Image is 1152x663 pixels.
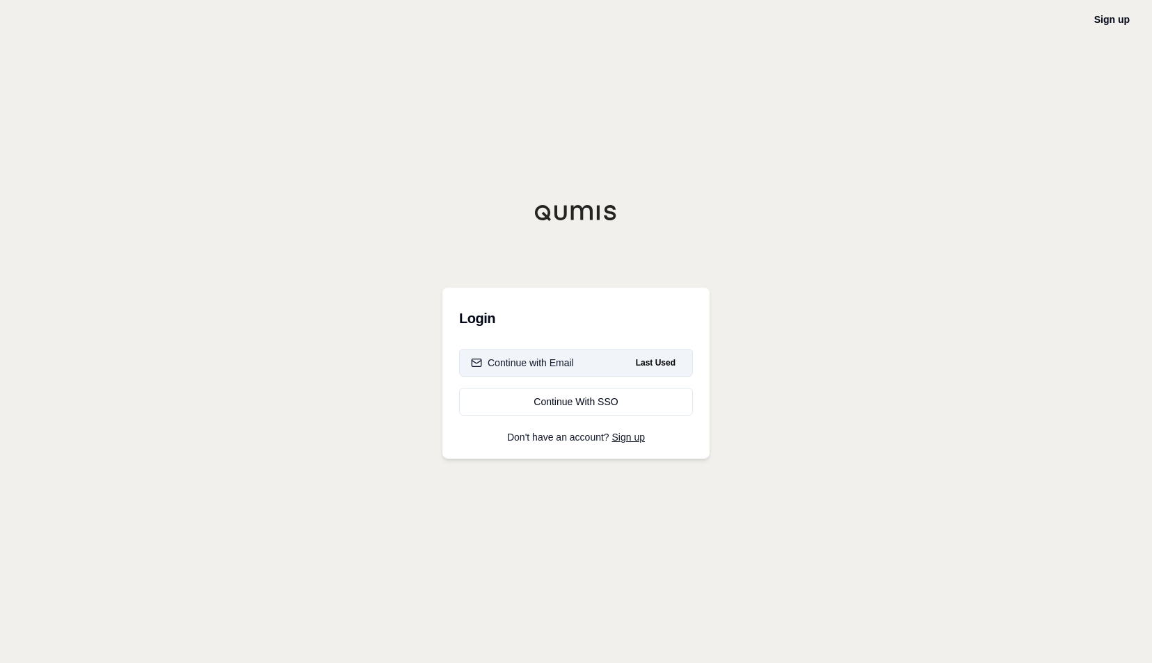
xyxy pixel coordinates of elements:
[1094,14,1130,25] a: Sign up
[471,356,574,370] div: Continue with Email
[459,388,693,416] a: Continue With SSO
[534,204,618,221] img: Qumis
[471,395,681,409] div: Continue With SSO
[459,304,693,332] h3: Login
[630,354,681,371] span: Last Used
[612,432,645,443] a: Sign up
[459,432,693,442] p: Don't have an account?
[459,349,693,377] button: Continue with EmailLast Used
